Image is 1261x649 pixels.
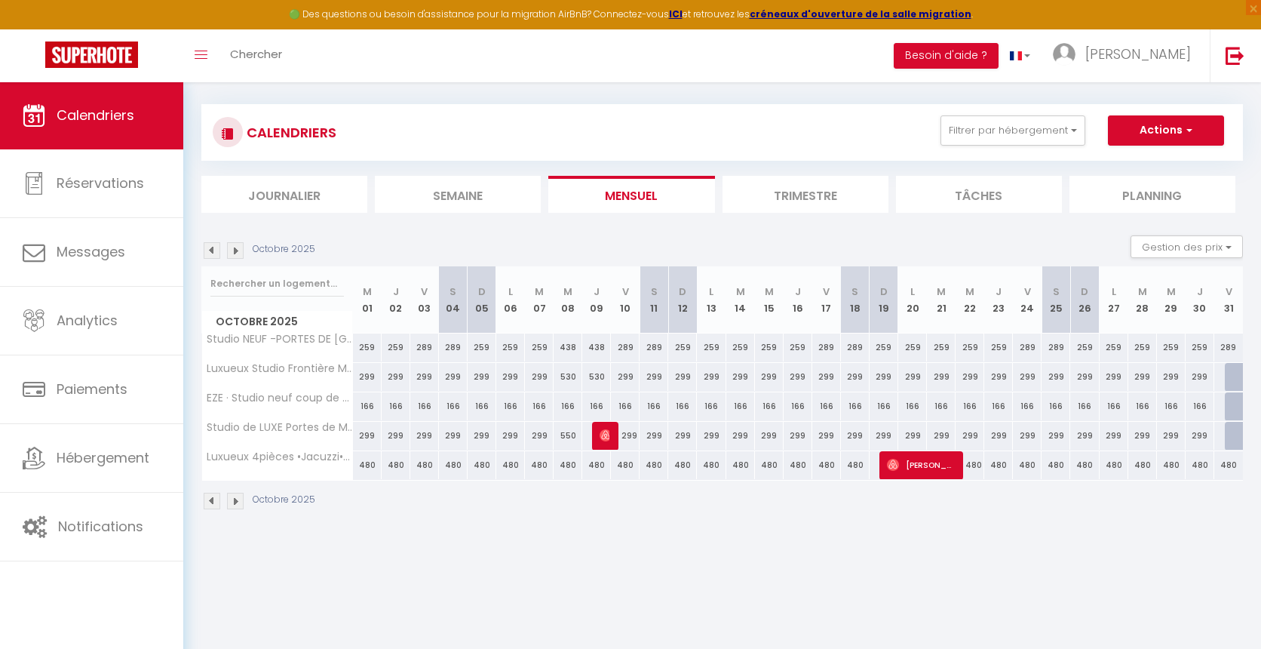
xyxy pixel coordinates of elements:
[870,334,898,361] div: 259
[1070,392,1099,420] div: 166
[898,392,927,420] div: 166
[640,363,668,391] div: 299
[382,392,410,420] div: 166
[894,43,999,69] button: Besoin d'aide ?
[468,363,496,391] div: 299
[525,392,554,420] div: 166
[421,285,428,299] abbr: V
[243,115,336,149] h3: CALENDRIERS
[1042,451,1070,479] div: 480
[1128,451,1157,479] div: 480
[1197,285,1203,299] abbr: J
[841,266,870,334] th: 18
[1157,334,1186,361] div: 259
[965,285,974,299] abbr: M
[496,266,525,334] th: 06
[910,285,915,299] abbr: L
[1186,422,1214,450] div: 299
[668,392,697,420] div: 166
[841,363,870,391] div: 299
[439,392,468,420] div: 166
[812,422,841,450] div: 299
[984,363,1013,391] div: 299
[1197,581,1250,638] iframe: Chat
[1108,115,1224,146] button: Actions
[554,451,582,479] div: 480
[1100,422,1128,450] div: 299
[1186,334,1214,361] div: 259
[496,422,525,450] div: 299
[956,422,984,450] div: 299
[709,285,713,299] abbr: L
[755,392,784,420] div: 166
[548,176,714,213] li: Mensuel
[898,266,927,334] th: 20
[439,334,468,361] div: 289
[525,422,554,450] div: 299
[1100,363,1128,391] div: 299
[582,392,611,420] div: 166
[697,451,726,479] div: 480
[525,363,554,391] div: 299
[1186,392,1214,420] div: 166
[393,285,399,299] abbr: J
[57,106,134,125] span: Calendriers
[468,451,496,479] div: 480
[57,380,127,398] span: Paiements
[1042,392,1070,420] div: 166
[784,334,812,361] div: 259
[496,392,525,420] div: 166
[468,422,496,450] div: 299
[1042,334,1070,361] div: 289
[1053,43,1075,66] img: ...
[1013,451,1042,479] div: 480
[201,176,367,213] li: Journalier
[1013,422,1042,450] div: 299
[1157,392,1186,420] div: 166
[353,266,382,334] th: 01
[439,363,468,391] div: 299
[812,392,841,420] div: 166
[382,266,410,334] th: 02
[582,334,611,361] div: 438
[439,451,468,479] div: 480
[468,392,496,420] div: 166
[784,363,812,391] div: 299
[841,451,870,479] div: 480
[668,363,697,391] div: 299
[1100,392,1128,420] div: 166
[784,422,812,450] div: 299
[784,392,812,420] div: 166
[956,451,984,479] div: 480
[1157,363,1186,391] div: 299
[927,334,956,361] div: 259
[525,266,554,334] th: 07
[496,334,525,361] div: 259
[382,334,410,361] div: 259
[12,6,57,51] button: Ouvrir le widget de chat LiveChat
[230,46,282,62] span: Chercher
[478,285,486,299] abbr: D
[204,363,355,374] span: Luxueux Studio Frontière Monaco ~ Piscine- Parking
[823,285,830,299] abbr: V
[841,422,870,450] div: 299
[765,285,774,299] abbr: M
[1070,451,1099,479] div: 480
[1157,266,1186,334] th: 29
[812,363,841,391] div: 299
[353,422,382,450] div: 299
[508,285,513,299] abbr: L
[1053,285,1060,299] abbr: S
[1070,363,1099,391] div: 299
[57,448,149,467] span: Hébergement
[697,392,726,420] div: 166
[784,451,812,479] div: 480
[750,8,971,20] strong: créneaux d'ouverture de la salle migration
[611,392,640,420] div: 166
[697,266,726,334] th: 13
[353,392,382,420] div: 166
[1042,363,1070,391] div: 299
[496,451,525,479] div: 480
[640,266,668,334] th: 11
[651,285,658,299] abbr: S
